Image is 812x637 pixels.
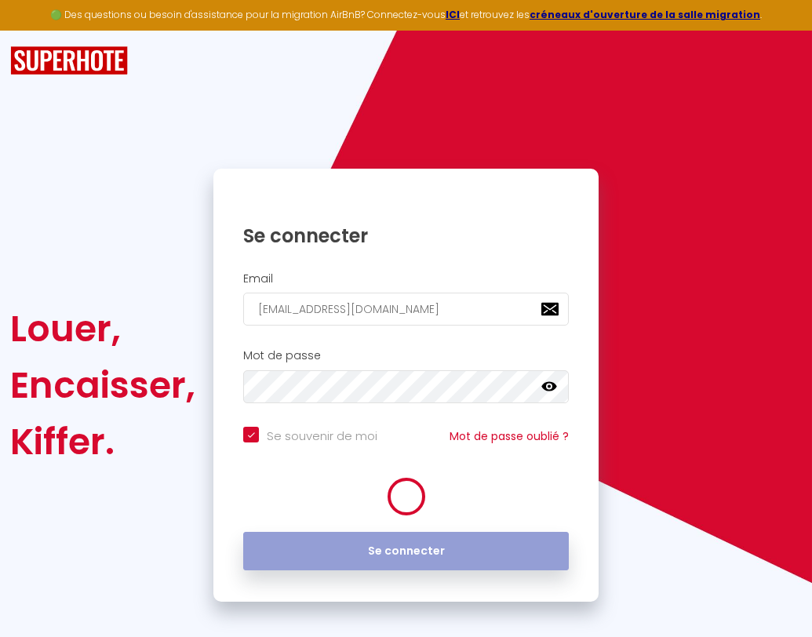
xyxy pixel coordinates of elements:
h1: Se connecter [243,224,569,248]
div: Kiffer. [10,413,195,470]
a: Mot de passe oublié ? [450,428,569,444]
h2: Email [243,272,569,286]
div: Encaisser, [10,357,195,413]
h2: Mot de passe [243,349,569,362]
div: Louer, [10,300,195,357]
button: Se connecter [243,532,569,571]
a: ICI [446,8,460,21]
a: créneaux d'ouverture de la salle migration [530,8,760,21]
img: SuperHote logo [10,46,128,75]
button: Ouvrir le widget de chat LiveChat [13,6,60,53]
input: Ton Email [243,293,569,326]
